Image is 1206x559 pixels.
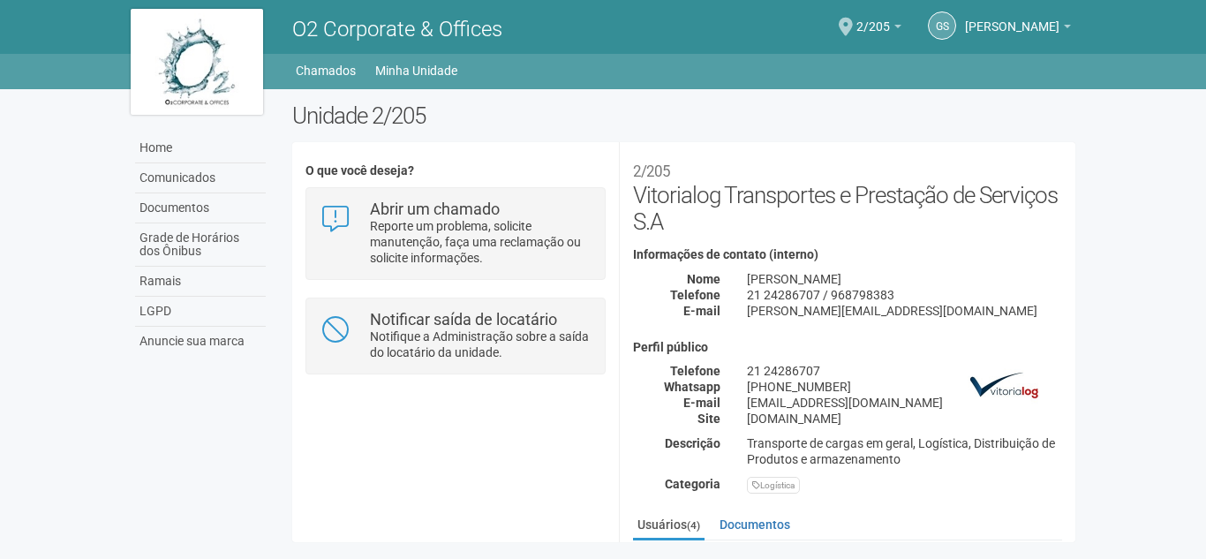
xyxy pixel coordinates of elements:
[734,363,1075,379] div: 21 24286707
[965,22,1071,36] a: [PERSON_NAME]
[734,303,1075,319] div: [PERSON_NAME][EMAIL_ADDRESS][DOMAIN_NAME]
[135,133,266,163] a: Home
[697,412,720,426] strong: Site
[683,304,720,318] strong: E-mail
[665,477,720,491] strong: Categoria
[683,396,720,410] strong: E-mail
[856,22,901,36] a: 2/205
[687,519,700,532] small: (4)
[296,58,356,83] a: Chamados
[734,271,1075,287] div: [PERSON_NAME]
[856,3,890,34] span: 2/205
[664,380,720,394] strong: Whatsapp
[928,11,956,40] a: GS
[734,395,1075,411] div: [EMAIL_ADDRESS][DOMAIN_NAME]
[135,163,266,193] a: Comunicados
[670,364,720,378] strong: Telefone
[965,3,1059,34] span: Gilberto Stiebler Filho
[961,341,1049,429] img: business.png
[670,288,720,302] strong: Telefone
[734,435,1075,467] div: Transporte de cargas em geral, Logística, Distribuição de Produtos e armazenamento
[370,329,592,360] p: Notifique a Administração sobre a saída do locatário da unidade.
[734,287,1075,303] div: 21 24286707 / 968798383
[135,267,266,297] a: Ramais
[370,218,592,266] p: Reporte um problema, solicite manutenção, faça uma reclamação ou solicite informações.
[320,312,591,360] a: Notificar saída de locatário Notifique a Administração sobre a saída do locatário da unidade.
[305,164,605,178] h4: O que você deseja?
[370,200,500,218] strong: Abrir um chamado
[135,327,266,356] a: Anuncie sua marca
[135,223,266,267] a: Grade de Horários dos Ônibus
[633,248,1062,261] h4: Informações de contato (interno)
[292,17,502,42] span: O2 Corporate & Offices
[687,272,720,286] strong: Nome
[131,9,263,115] img: logo.jpg
[715,511,795,538] a: Documentos
[633,155,1062,235] h2: Vitorialog Transportes e Prestação de Serviços S.A
[135,297,266,327] a: LGPD
[734,411,1075,427] div: [DOMAIN_NAME]
[320,201,591,266] a: Abrir um chamado Reporte um problema, solicite manutenção, faça uma reclamação ou solicite inform...
[633,162,670,180] small: 2/205
[734,379,1075,395] div: [PHONE_NUMBER]
[375,58,457,83] a: Minha Unidade
[370,310,557,329] strong: Notificar saída de locatário
[633,511,705,540] a: Usuários(4)
[292,102,1075,129] h2: Unidade 2/205
[665,436,720,450] strong: Descrição
[135,193,266,223] a: Documentos
[747,477,800,494] div: Logística
[633,341,1062,354] h4: Perfil público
